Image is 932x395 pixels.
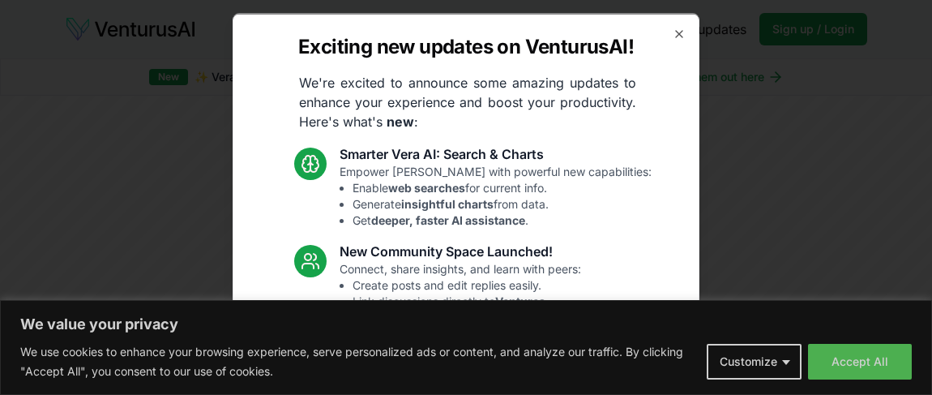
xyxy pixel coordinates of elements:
li: Get . [353,212,652,228]
strong: web searches [388,180,465,194]
p: Connect, share insights, and learn with peers: [340,260,581,325]
strong: introductions [470,375,546,389]
p: We're excited to announce some amazing updates to enhance your experience and boost your producti... [286,72,649,131]
strong: deeper, faster AI assistance [371,213,525,226]
li: Join the conversation [DATE]! [353,309,581,325]
h3: Smarter Vera AI: Search & Charts [340,144,652,163]
strong: new [387,113,414,129]
h2: Exciting new updates on VenturusAI! [298,33,634,59]
p: Empower [PERSON_NAME] with powerful new capabilities: [340,163,652,228]
li: Link discussions directly to . [353,293,581,309]
h3: New Community Space Launched! [340,241,581,260]
strong: insightful charts [401,196,494,210]
li: Create posts and edit replies easily. [353,277,581,293]
li: Standardized analysis . [353,374,601,390]
strong: Ventures [495,294,545,307]
li: Enable for current info. [353,179,652,195]
h3: Dashboard Latest News & Socials [340,338,601,358]
li: Generate from data. [353,195,652,212]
